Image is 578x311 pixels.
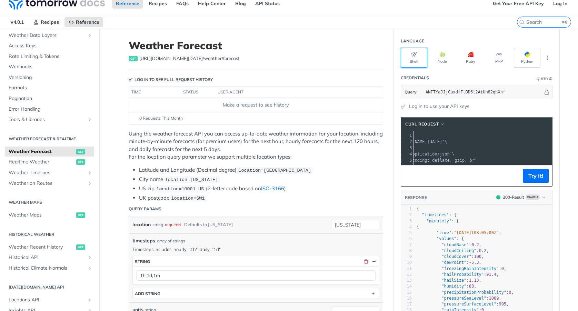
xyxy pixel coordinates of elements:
span: get [76,244,85,250]
div: QueryInformation [537,76,552,81]
span: Historical Climate Normals [9,265,85,272]
button: ADD string [133,288,379,299]
button: string [133,256,379,267]
button: Show subpages for Historical API [87,255,92,260]
span: : { [417,212,457,217]
span: Webhooks [9,63,92,70]
span: : , [417,260,481,265]
p: Using the weather forecast API you can access up-to-date weather information for your location, i... [129,130,383,161]
a: Error Handling [5,104,94,114]
li: UK postcode [139,194,383,202]
span: : , [417,302,509,307]
span: : , [417,284,477,289]
span: Tools & Libraries [9,116,85,123]
button: Node [429,48,456,68]
a: Tools & LibrariesShow subpages for Tools & Libraries [5,114,94,125]
span: 5.3 [471,260,479,265]
a: Log in to use your API keys [409,103,469,110]
a: Weather Data LayersShow subpages for Weather Data Layers [5,30,94,41]
span: : , [417,248,489,253]
span: "cloudCover" [441,254,471,259]
div: 2 [401,139,413,145]
div: string [135,259,150,264]
span: : { [417,236,464,241]
div: 5 [401,230,412,236]
span: 0 [509,290,511,295]
span: Access Keys [9,42,92,49]
div: 16 [401,295,412,301]
button: Ruby [457,48,484,68]
button: Show subpages for Historical Climate Normals [87,265,92,271]
span: Reference [76,19,99,25]
a: Historical Climate NormalsShow subpages for Historical Climate Normals [5,263,94,273]
span: get [76,212,85,218]
span: 0.2 [471,242,479,247]
a: Weather on RoutesShow subpages for Weather on Routes [5,178,94,189]
i: Information [549,77,552,81]
span: 91.4 [486,272,496,277]
a: Weather Mapsget [5,210,94,220]
button: 200200-ResultExample [493,194,549,201]
a: Weather Forecastget [5,147,94,157]
span: : , [417,254,484,259]
button: cURL Request [403,121,448,128]
span: 100 [474,254,481,259]
span: : , [417,296,501,301]
div: array of strings [157,238,185,244]
button: Shell [401,48,427,68]
button: Hide [371,258,377,264]
span: { [417,224,419,229]
a: Weather Recent Historyget [5,242,94,252]
div: Log in to see full request history [129,77,213,83]
span: Weather Maps [9,212,74,219]
span: "hailProbability" [441,272,484,277]
div: 5 [401,157,413,163]
span: : , [417,230,501,235]
div: 3 [401,145,413,151]
a: Reference [64,17,103,27]
div: Query [537,76,548,81]
a: Webhooks [5,62,94,72]
span: Weather Timelines [9,169,85,176]
span: Example [526,194,540,200]
span: : , [417,278,481,283]
a: Rate Limiting & Tokens [5,51,94,62]
a: Versioning [5,72,94,83]
span: get [76,149,85,154]
div: 17 [401,301,412,307]
a: Access Keys [5,41,94,51]
span: : [ [417,219,459,223]
span: "cloudCeiling" [441,248,476,253]
span: Historical API [9,254,85,261]
div: Make a request to see history. [132,101,380,109]
div: 14 [401,283,412,289]
div: 4 [401,224,412,230]
svg: More ellipsis [544,55,550,61]
div: Credentials [401,75,429,81]
span: "minutely" [427,219,451,223]
span: cURL Request [405,121,439,127]
svg: Key [129,78,133,82]
h1: Weather Forecast [129,39,383,52]
p: Timesteps includes: hourly: "1h", daily: "1d" [132,246,379,252]
div: string [152,220,163,230]
span: Error Handling [9,106,92,113]
span: "humidity" [441,284,466,289]
span: 1009 [489,296,499,301]
button: Delete [363,258,369,264]
span: Versioning [9,74,92,81]
kbd: ⌘K [560,19,569,26]
h2: Historical Weather [5,231,94,238]
span: Weather Recent History [9,244,74,251]
span: Realtime Weather [9,159,74,165]
span: Formats [9,84,92,91]
svg: Search [519,19,525,25]
a: Historical APIShow subpages for Historical API [5,252,94,263]
span: { [417,207,419,211]
button: Show subpages for Weather on Routes [87,181,92,186]
div: 7 [401,242,412,248]
div: 11 [401,266,412,272]
span: Rate Limiting & Tokens [9,53,92,60]
span: : , [417,272,499,277]
label: location [132,220,151,230]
